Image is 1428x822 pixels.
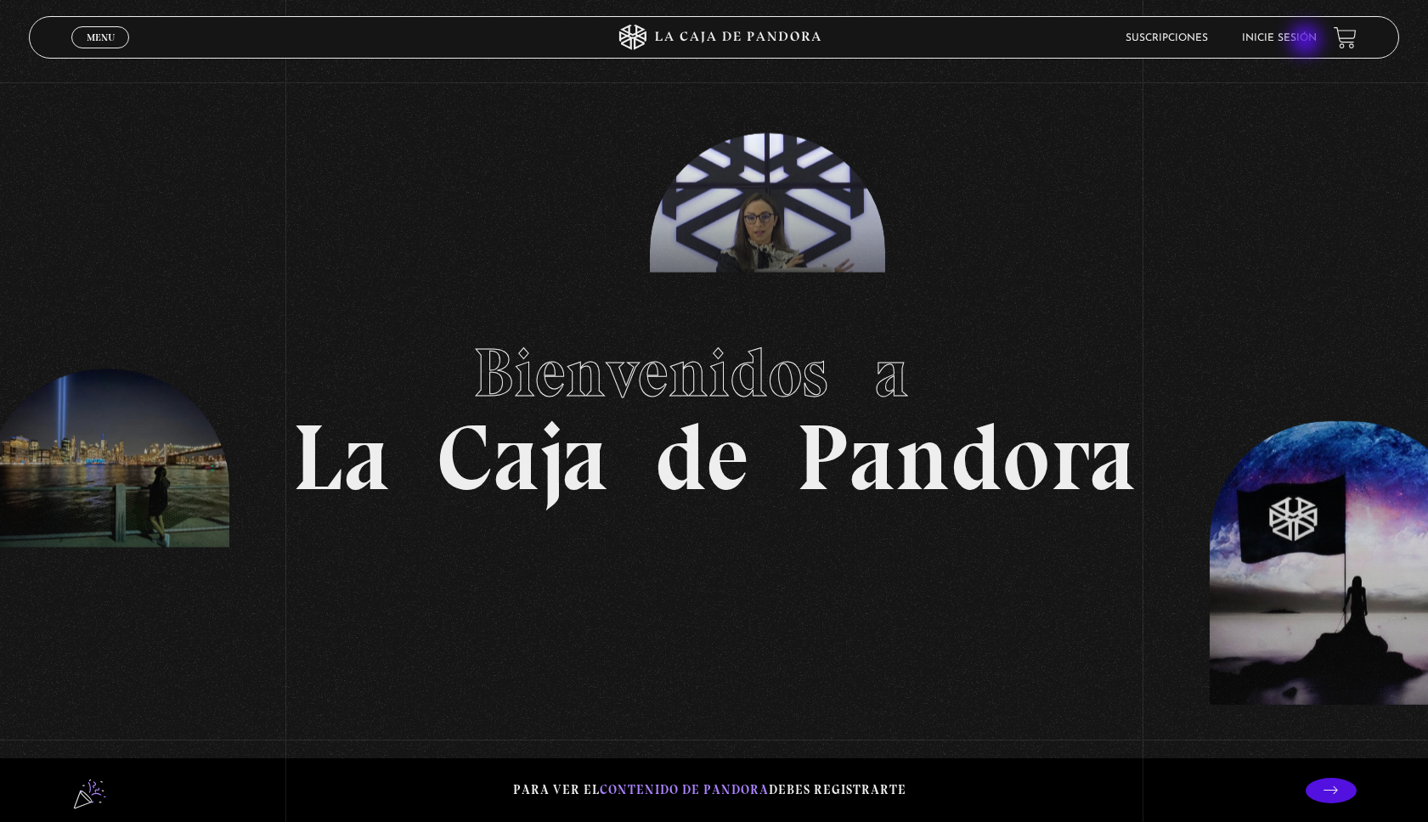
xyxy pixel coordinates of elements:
span: Bienvenidos a [473,332,956,414]
a: View your shopping cart [1334,26,1357,49]
span: Menu [87,32,115,42]
a: Suscripciones [1126,33,1208,43]
p: Para ver el debes registrarte [513,779,906,802]
span: contenido de Pandora [600,782,769,797]
a: Inicie sesión [1242,33,1317,43]
span: Cerrar [81,47,121,59]
h1: La Caja de Pandora [292,318,1136,504]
